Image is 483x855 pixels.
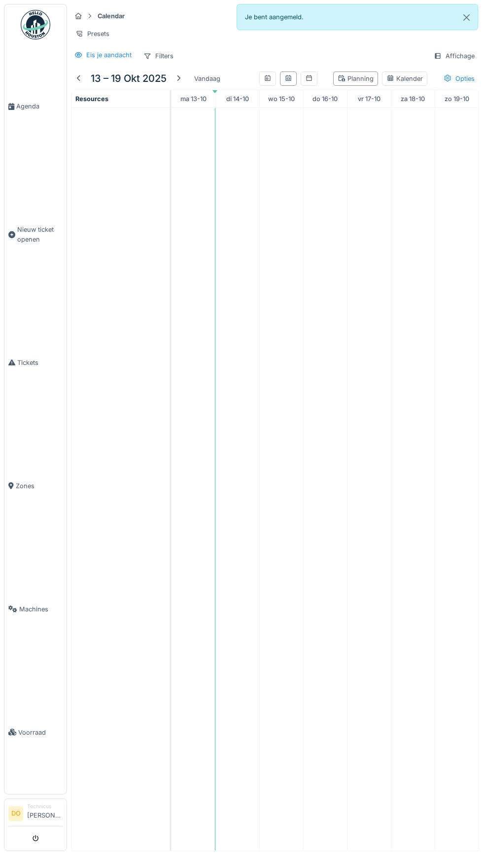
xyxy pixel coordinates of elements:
div: Opties [439,71,479,86]
a: 16 oktober 2025 [310,92,340,106]
img: Badge_color-CXgf-gQk.svg [21,10,50,39]
span: Resources [75,95,108,103]
a: 19 oktober 2025 [442,92,472,106]
span: Zones [16,481,63,491]
a: 13 oktober 2025 [178,92,209,106]
a: Nieuw ticket openen [4,168,67,301]
li: [PERSON_NAME] [27,803,63,824]
a: 15 oktober 2025 [266,92,297,106]
div: Affichage [429,49,479,63]
a: Agenda [4,45,67,168]
h5: 13 – 19 okt 2025 [91,72,167,84]
span: Agenda [16,102,63,111]
span: Nieuw ticket openen [17,225,63,244]
div: Presets [71,27,114,41]
div: Je bent aangemeld. [237,4,478,30]
div: Eis je aandacht [86,50,132,60]
div: Planning [338,74,374,83]
div: Kalender [386,74,423,83]
a: DO Technicus[PERSON_NAME] [8,803,63,826]
div: Technicus [27,803,63,810]
button: Close [455,4,478,31]
a: Zones [4,424,67,547]
a: Voorraad [4,671,67,794]
a: 17 oktober 2025 [355,92,383,106]
span: Voorraad [18,728,63,737]
li: DO [8,806,23,821]
a: 14 oktober 2025 [224,92,251,106]
div: Filters [139,49,178,63]
a: Machines [4,547,67,671]
a: 18 oktober 2025 [398,92,427,106]
div: Vandaag [190,72,224,85]
span: Tickets [17,358,63,367]
span: Machines [19,605,63,614]
strong: Calendar [94,11,129,21]
a: Tickets [4,301,67,424]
